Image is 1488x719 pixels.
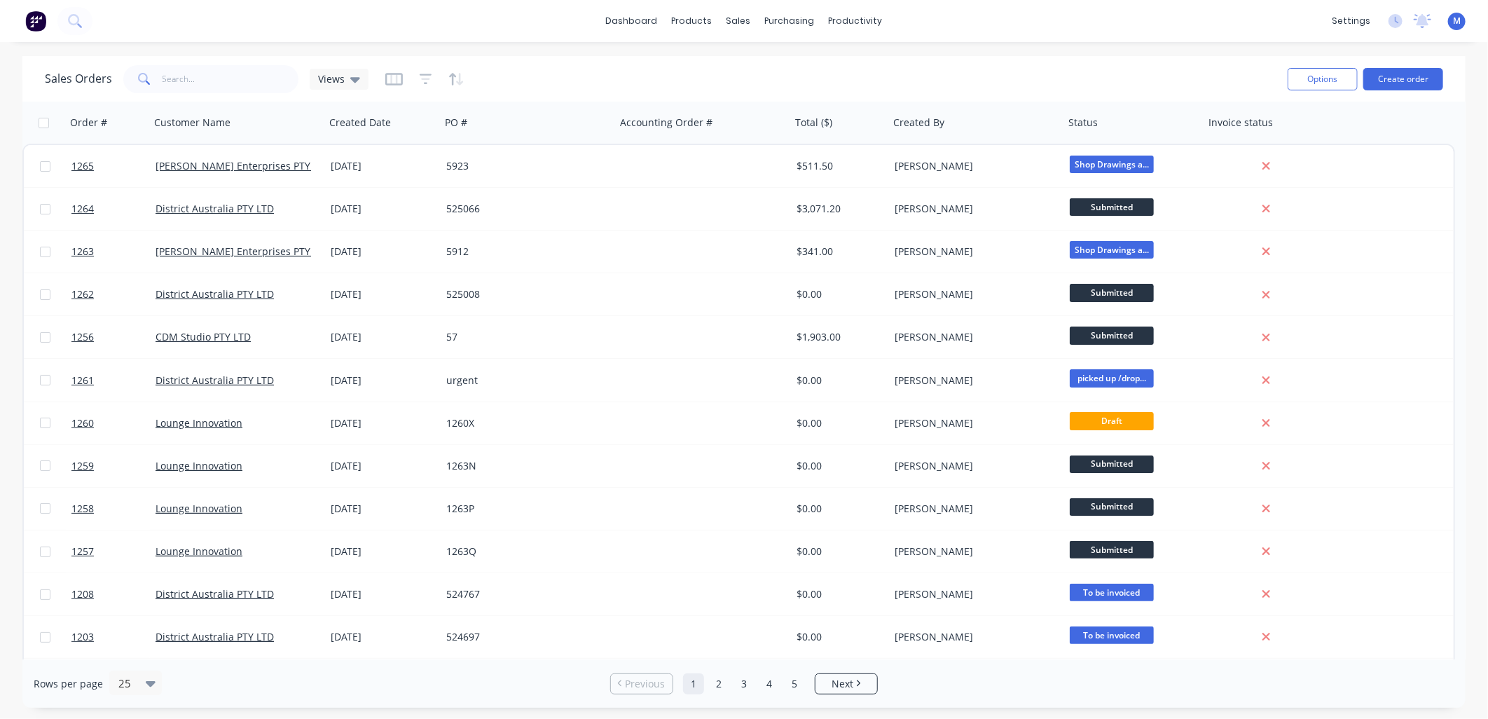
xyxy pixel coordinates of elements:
[156,159,331,172] a: [PERSON_NAME] Enterprises PTY LTD
[71,245,94,259] span: 1263
[331,630,435,644] div: [DATE]
[71,359,156,402] a: 1261
[71,316,156,358] a: 1256
[1363,68,1443,90] button: Create order
[797,159,879,173] div: $511.50
[1288,68,1358,90] button: Options
[895,459,1050,473] div: [PERSON_NAME]
[797,202,879,216] div: $3,071.20
[71,459,94,473] span: 1259
[895,374,1050,388] div: [PERSON_NAME]
[797,374,879,388] div: $0.00
[1070,626,1154,644] span: To be invoiced
[1068,116,1098,130] div: Status
[331,459,435,473] div: [DATE]
[759,673,780,694] a: Page 4
[1070,412,1154,430] span: Draft
[446,459,602,473] div: 1263N
[1070,498,1154,516] span: Submitted
[895,287,1050,301] div: [PERSON_NAME]
[71,231,156,273] a: 1263
[156,502,242,515] a: Lounge Innovation
[446,330,602,344] div: 57
[156,587,274,601] a: District Australia PTY LTD
[71,202,94,216] span: 1264
[71,330,94,344] span: 1256
[446,202,602,216] div: 525066
[1070,198,1154,216] span: Submitted
[1070,456,1154,473] span: Submitted
[331,245,435,259] div: [DATE]
[446,630,602,644] div: 524697
[446,587,602,601] div: 524767
[331,416,435,430] div: [DATE]
[71,402,156,444] a: 1260
[895,545,1050,559] div: [PERSON_NAME]
[611,677,673,691] a: Previous page
[1070,584,1154,601] span: To be invoiced
[71,188,156,230] a: 1264
[758,11,822,32] div: purchasing
[156,202,274,215] a: District Australia PTY LTD
[719,11,758,32] div: sales
[895,416,1050,430] div: [PERSON_NAME]
[1070,156,1154,173] span: Shop Drawings a...
[815,677,877,691] a: Next page
[895,587,1050,601] div: [PERSON_NAME]
[154,116,230,130] div: Customer Name
[34,677,103,691] span: Rows per page
[329,116,391,130] div: Created Date
[445,116,467,130] div: PO #
[893,116,944,130] div: Created By
[156,459,242,472] a: Lounge Innovation
[1070,284,1154,301] span: Submitted
[620,116,712,130] div: Accounting Order #
[331,159,435,173] div: [DATE]
[733,673,755,694] a: Page 3
[895,330,1050,344] div: [PERSON_NAME]
[795,116,832,130] div: Total ($)
[331,374,435,388] div: [DATE]
[70,116,107,130] div: Order #
[665,11,719,32] div: products
[71,630,94,644] span: 1203
[895,502,1050,516] div: [PERSON_NAME]
[797,545,879,559] div: $0.00
[605,673,883,694] ul: Pagination
[797,502,879,516] div: $0.00
[797,330,879,344] div: $1,903.00
[71,273,156,315] a: 1262
[331,202,435,216] div: [DATE]
[797,287,879,301] div: $0.00
[895,159,1050,173] div: [PERSON_NAME]
[1070,327,1154,344] span: Submitted
[71,145,156,187] a: 1265
[446,502,602,516] div: 1263P
[71,374,94,388] span: 1261
[71,573,156,615] a: 1208
[156,245,331,258] a: [PERSON_NAME] Enterprises PTY LTD
[683,673,704,694] a: Page 1 is your current page
[25,11,46,32] img: Factory
[797,630,879,644] div: $0.00
[797,245,879,259] div: $341.00
[1070,241,1154,259] span: Shop Drawings a...
[156,287,274,301] a: District Australia PTY LTD
[163,65,299,93] input: Search...
[71,416,94,430] span: 1260
[71,545,94,559] span: 1257
[1453,15,1461,27] span: M
[71,587,94,601] span: 1208
[1325,11,1377,32] div: settings
[71,616,156,658] a: 1203
[599,11,665,32] a: dashboard
[71,488,156,530] a: 1258
[784,673,805,694] a: Page 5
[446,374,602,388] div: urgent
[446,159,602,173] div: 5923
[331,587,435,601] div: [DATE]
[71,530,156,573] a: 1257
[156,630,274,643] a: District Australia PTY LTD
[797,587,879,601] div: $0.00
[797,416,879,430] div: $0.00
